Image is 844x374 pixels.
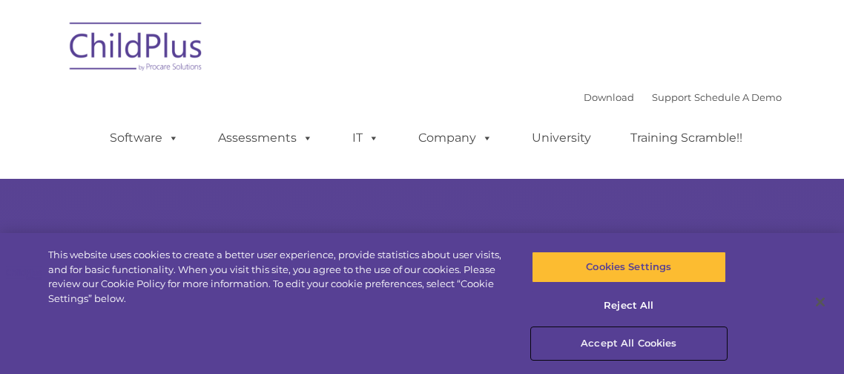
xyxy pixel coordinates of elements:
[517,123,606,153] a: University
[804,286,837,318] button: Close
[203,123,328,153] a: Assessments
[403,123,507,153] a: Company
[95,123,194,153] a: Software
[652,91,691,103] a: Support
[337,123,394,153] a: IT
[584,91,782,103] font: |
[48,248,507,306] div: This website uses cookies to create a better user experience, provide statistics about user visit...
[584,91,634,103] a: Download
[532,328,726,359] button: Accept All Cookies
[532,290,726,321] button: Reject All
[616,123,757,153] a: Training Scramble!!
[532,252,726,283] button: Cookies Settings
[694,91,782,103] a: Schedule A Demo
[62,12,211,86] img: ChildPlus by Procare Solutions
